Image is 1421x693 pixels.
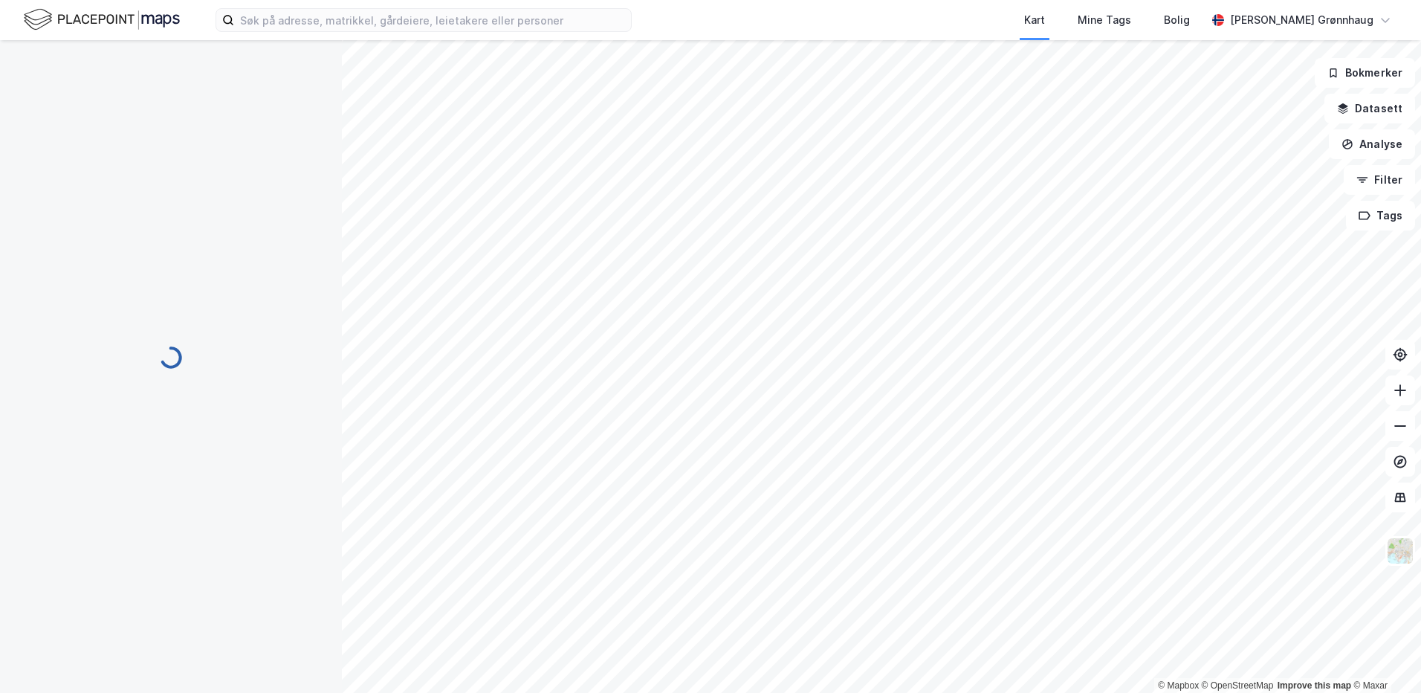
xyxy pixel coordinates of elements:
a: Mapbox [1158,680,1199,691]
button: Filter [1344,165,1415,195]
a: Improve this map [1278,680,1351,691]
div: Kart [1024,11,1045,29]
input: Søk på adresse, matrikkel, gårdeiere, leietakere eller personer [234,9,631,31]
div: [PERSON_NAME] Grønnhaug [1230,11,1373,29]
iframe: Chat Widget [1347,622,1421,693]
button: Tags [1346,201,1415,231]
button: Datasett [1324,94,1415,123]
button: Bokmerker [1315,58,1415,88]
img: Z [1386,537,1414,565]
div: Mine Tags [1078,11,1131,29]
div: Bolig [1164,11,1190,29]
img: spinner.a6d8c91a73a9ac5275cf975e30b51cfb.svg [159,346,183,370]
button: Analyse [1329,129,1415,159]
a: OpenStreetMap [1202,680,1274,691]
div: Kontrollprogram for chat [1347,622,1421,693]
img: logo.f888ab2527a4732fd821a326f86c7f29.svg [24,7,180,33]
